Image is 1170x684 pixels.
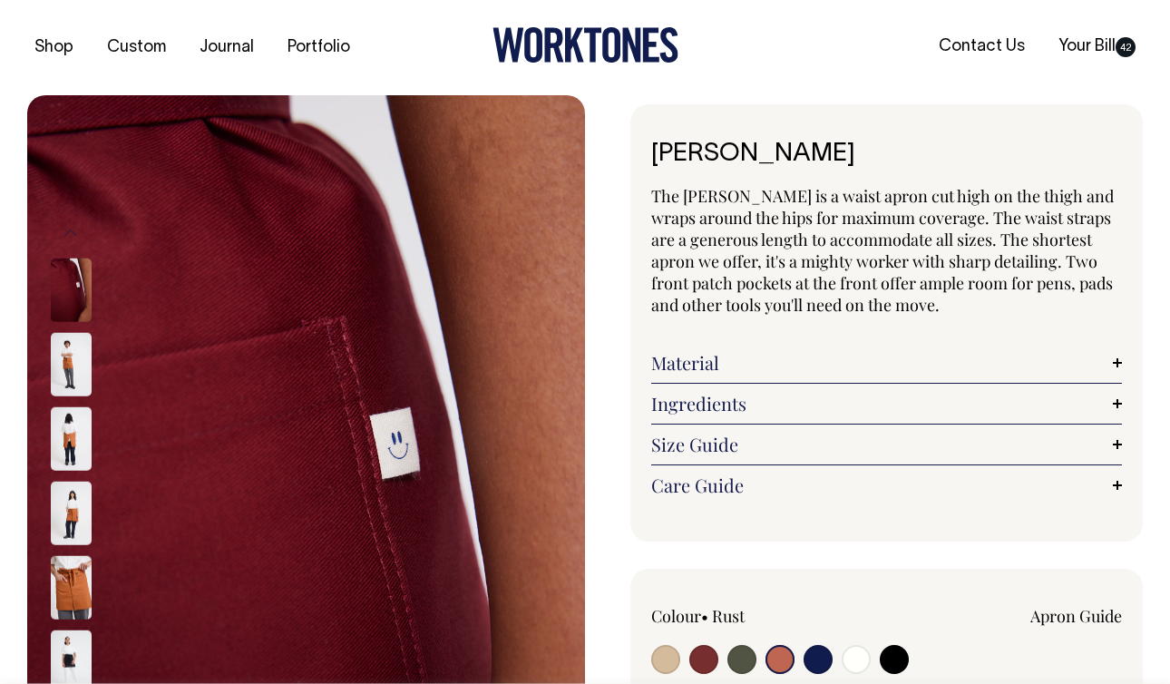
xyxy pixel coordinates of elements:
a: Material [651,352,1122,374]
label: Rust [712,605,745,627]
a: Your Bill42 [1051,32,1143,62]
a: Ingredients [651,393,1122,415]
span: The [PERSON_NAME] is a waist apron cut high on the thigh and wraps around the hips for maximum co... [651,185,1114,316]
img: burgundy [51,259,92,322]
button: Previous [57,212,84,253]
a: Custom [100,33,173,63]
span: 42 [1116,37,1136,57]
a: Size Guide [651,434,1122,455]
img: rust [51,482,92,545]
img: rust [51,407,92,471]
a: Contact Us [931,32,1032,62]
img: rust [51,333,92,396]
a: Portfolio [280,33,357,63]
a: Shop [27,33,81,63]
a: Apron Guide [1030,605,1122,627]
img: rust [51,556,92,620]
span: • [701,605,708,627]
div: Colour [651,605,840,627]
a: Care Guide [651,474,1122,496]
a: Journal [192,33,261,63]
h1: [PERSON_NAME] [651,141,1122,169]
